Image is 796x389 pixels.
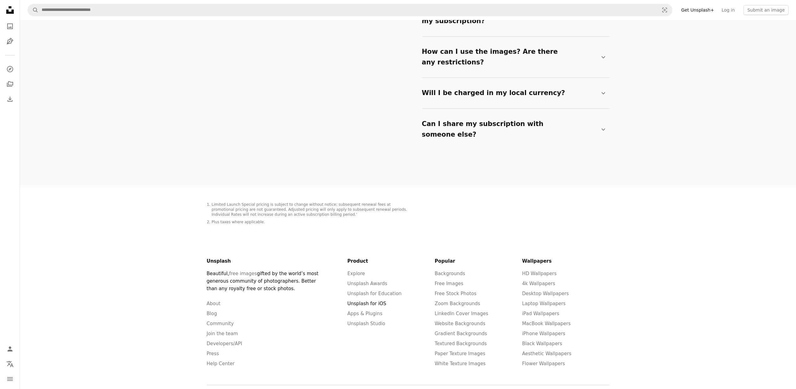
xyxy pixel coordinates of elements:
summary: How can I use the images? Are there any restrictions? [422,42,607,73]
a: LinkedIn Cover Images [435,311,488,316]
a: Black Wallpapers [522,341,562,346]
a: White Texture Images [435,361,486,366]
a: Unsplash Awards [347,281,388,286]
a: Paper Texture Images [435,351,485,356]
button: Menu [4,373,16,385]
a: Download History [4,93,16,105]
p: Beautiful, gifted by the world’s most generous community of photographers. Better than any royalt... [207,270,324,292]
a: Website Backgrounds [435,321,485,326]
a: Free Images [435,281,463,286]
h6: Unsplash [207,257,324,265]
a: HD Wallpapers [522,271,556,276]
a: Apps & Plugins [347,311,383,316]
a: Help Center [207,361,235,366]
a: Get Unsplash+ [677,5,718,15]
a: Blog [207,311,217,316]
a: Photos [4,20,16,33]
a: Log in [718,5,738,15]
a: Developers/API [207,341,242,346]
summary: Can I share my subscription with someone else? [422,114,607,145]
a: Backgrounds [435,271,465,276]
a: Unsplash Studio [347,321,385,326]
a: Desktop Wallpapers [522,291,569,296]
h6: Popular [435,257,522,265]
a: Gradient Backgrounds [435,331,487,336]
button: Visual search [657,4,672,16]
a: Join the team [207,331,238,336]
a: About [207,301,221,306]
a: Flower Wallpapers [522,361,565,366]
summary: Will I be charged in my local currency? [422,83,607,104]
a: Unsplash for iOS [347,301,386,306]
button: Submit an image [743,5,788,15]
button: Language [4,358,16,370]
a: Explore [347,271,365,276]
a: Home — Unsplash [4,4,16,18]
a: Unsplash for Education [347,291,402,296]
a: iPhone Wallpapers [522,331,565,336]
li: Plus taxes where applicable. [212,220,408,225]
a: iPad Wallpapers [522,311,559,316]
a: Collections [4,78,16,90]
form: Find visuals sitewide [28,4,672,16]
h6: Product [347,257,435,265]
a: Free Stock Photos [435,291,476,296]
a: free images [229,271,257,276]
a: Press [207,351,219,356]
a: 4k Wallpapers [522,281,555,286]
a: Community [207,321,234,326]
a: MacBook Wallpapers [522,321,570,326]
a: Log in / Sign up [4,343,16,355]
a: Textured Backgrounds [435,341,487,346]
a: Explore [4,63,16,75]
button: Search Unsplash [28,4,38,16]
a: Laptop Wallpapers [522,301,565,306]
a: Illustrations [4,35,16,48]
li: Limited Launch Special pricing is subject to change without notice; subsequent renewal fees at pr... [212,202,408,217]
a: Aesthetic Wallpapers [522,351,571,356]
h6: Wallpapers [522,257,609,265]
a: Zoom Backgrounds [435,301,480,306]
